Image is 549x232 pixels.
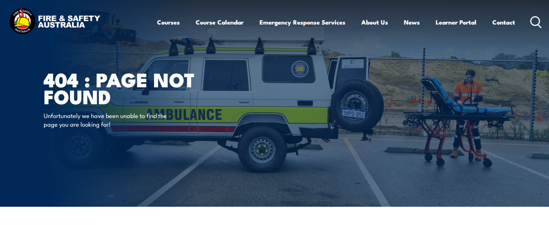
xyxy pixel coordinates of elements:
[44,71,222,104] h1: 404 : Page Not Found
[436,13,476,32] a: Learner Portal
[404,13,420,32] a: News
[196,13,244,32] a: Course Calendar
[361,13,388,32] a: About Us
[44,111,175,128] p: Unfortunately we have been unable to find the page you are looking for!
[157,13,180,32] a: Courses
[492,13,515,32] a: Contact
[260,13,345,32] a: Emergency Response Services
